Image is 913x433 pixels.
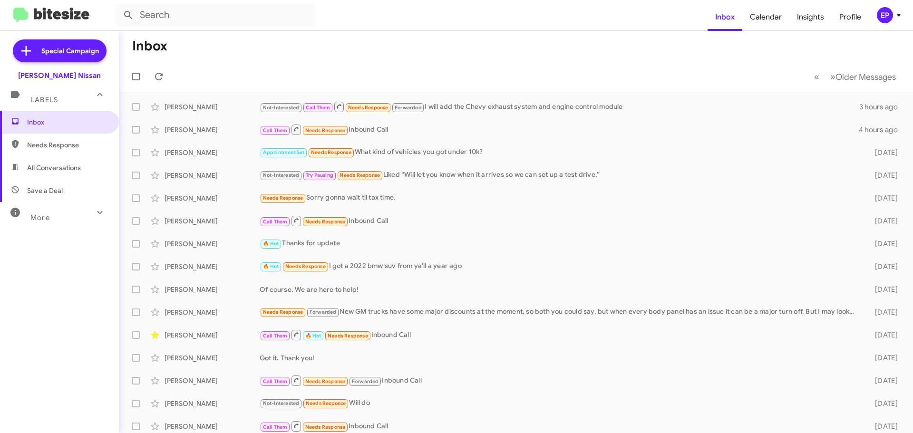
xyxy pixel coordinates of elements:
div: EP [877,7,893,23]
span: 🔥 Hot [263,241,279,247]
div: Inbound Call [260,329,860,341]
div: [PERSON_NAME] [165,239,260,249]
span: Save a Deal [27,186,63,195]
span: Inbox [27,117,108,127]
div: [PERSON_NAME] [165,193,260,203]
span: Older Messages [835,72,896,82]
button: EP [869,7,903,23]
span: Forwarded [392,103,424,112]
span: Needs Response [340,172,380,178]
span: Call Them [306,105,330,111]
div: [DATE] [860,308,905,317]
span: Call Them [263,424,288,430]
div: [DATE] [860,148,905,157]
span: Appointment Set [263,149,305,155]
span: Labels [30,96,58,104]
div: [DATE] [860,285,905,294]
div: [PERSON_NAME] Nissan [18,71,101,80]
span: Forwarded [307,308,339,317]
div: [DATE] [860,193,905,203]
span: Special Campaign [41,46,99,56]
a: Insights [789,3,832,31]
span: Needs Response [305,219,346,225]
span: Needs Response [306,400,346,406]
span: Call Them [263,219,288,225]
div: Sorry gonna wait til tax time. [260,192,860,203]
span: Needs Response [305,127,346,134]
div: [PERSON_NAME] [165,376,260,385]
h1: Inbox [132,38,167,54]
div: [DATE] [860,376,905,385]
div: 3 hours ago [859,102,905,112]
div: [PERSON_NAME] [165,330,260,340]
div: Inbound Call [260,215,860,227]
div: Thanks for update [260,238,860,249]
span: 🔥 Hot [305,333,321,339]
span: Needs Response [285,263,326,269]
div: [PERSON_NAME] [165,399,260,408]
div: [PERSON_NAME] [165,216,260,226]
span: More [30,213,50,222]
div: Inbound Call [260,375,860,386]
span: Needs Response [263,309,303,315]
div: [DATE] [860,353,905,363]
a: Profile [832,3,869,31]
span: Call Them [263,127,288,134]
span: Needs Response [328,333,368,339]
div: [DATE] [860,262,905,271]
span: Try Pausing [306,172,333,178]
div: Liked “Will let you know when it arrives so we can set up a test drive.” [260,170,860,181]
input: Search [115,4,315,27]
div: Got it. Thank you! [260,353,860,363]
div: [PERSON_NAME] [165,353,260,363]
div: Inbound Call [260,420,860,432]
span: Not-Interested [263,105,300,111]
div: Inbound Call [260,124,859,135]
div: I got a 2022 bmw suv from ya'll a year ago [260,261,860,272]
div: I will add the Chevy exhaust system and engine control module [260,101,859,113]
div: [PERSON_NAME] [165,308,260,317]
span: Forwarded [350,377,381,386]
nav: Page navigation example [809,67,902,87]
span: 🔥 Hot [263,263,279,269]
span: Needs Response [305,424,346,430]
div: [PERSON_NAME] [165,148,260,157]
div: [DATE] [860,330,905,340]
span: Needs Response [305,378,346,385]
span: Needs Response [27,140,108,150]
button: Previous [808,67,825,87]
span: Call Them [263,378,288,385]
div: [DATE] [860,171,905,180]
span: Needs Response [263,195,303,201]
div: Will do [260,398,860,409]
span: « [814,71,819,83]
span: » [830,71,835,83]
div: [PERSON_NAME] [165,285,260,294]
div: [PERSON_NAME] [165,102,260,112]
span: Needs Response [311,149,351,155]
div: Of course. We are here to help! [260,285,860,294]
div: [PERSON_NAME] [165,171,260,180]
span: Needs Response [348,105,389,111]
a: Inbox [708,3,742,31]
div: [DATE] [860,239,905,249]
div: What kind of vehicles you got under 10k? [260,147,860,158]
div: [PERSON_NAME] [165,422,260,431]
span: All Conversations [27,163,81,173]
div: 4 hours ago [859,125,905,135]
a: Special Campaign [13,39,107,62]
div: [DATE] [860,422,905,431]
div: [PERSON_NAME] [165,262,260,271]
div: [PERSON_NAME] [165,125,260,135]
div: [DATE] [860,399,905,408]
div: [DATE] [860,216,905,226]
div: New GM trucks have some major discounts at the moment, so both you could say, but when every body... [260,307,860,318]
span: Not-Interested [263,172,300,178]
button: Next [825,67,902,87]
a: Calendar [742,3,789,31]
span: Not-Interested [263,400,300,406]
